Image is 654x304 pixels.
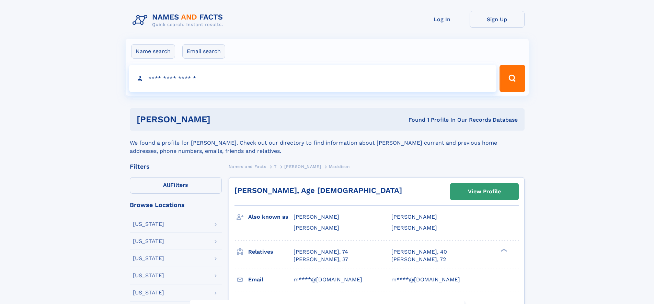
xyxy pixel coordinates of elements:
[133,290,164,295] div: [US_STATE]
[294,256,348,263] a: [PERSON_NAME], 37
[450,183,518,200] a: View Profile
[133,221,164,227] div: [US_STATE]
[130,131,525,155] div: We found a profile for [PERSON_NAME]. Check out our directory to find information about [PERSON_N...
[133,239,164,244] div: [US_STATE]
[248,211,294,223] h3: Also known as
[470,11,525,28] a: Sign Up
[284,162,321,171] a: [PERSON_NAME]
[391,214,437,220] span: [PERSON_NAME]
[294,224,339,231] span: [PERSON_NAME]
[284,164,321,169] span: [PERSON_NAME]
[274,162,277,171] a: T
[294,214,339,220] span: [PERSON_NAME]
[130,177,222,194] label: Filters
[131,44,175,59] label: Name search
[130,163,222,170] div: Filters
[248,274,294,285] h3: Email
[229,162,266,171] a: Names and Facts
[415,11,470,28] a: Log In
[130,202,222,208] div: Browse Locations
[234,186,402,195] a: [PERSON_NAME], Age [DEMOGRAPHIC_DATA]
[129,65,497,92] input: search input
[500,65,525,92] button: Search Button
[391,224,437,231] span: [PERSON_NAME]
[130,11,229,29] img: Logo Names and Facts
[468,184,501,199] div: View Profile
[248,246,294,258] h3: Relatives
[391,256,446,263] a: [PERSON_NAME], 72
[329,164,350,169] span: Maddison
[391,248,447,256] a: [PERSON_NAME], 40
[499,248,507,252] div: ❯
[137,115,310,124] h1: [PERSON_NAME]
[309,116,518,124] div: Found 1 Profile In Our Records Database
[163,182,170,188] span: All
[133,273,164,278] div: [US_STATE]
[294,248,348,256] a: [PERSON_NAME], 74
[182,44,225,59] label: Email search
[133,256,164,261] div: [US_STATE]
[274,164,277,169] span: T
